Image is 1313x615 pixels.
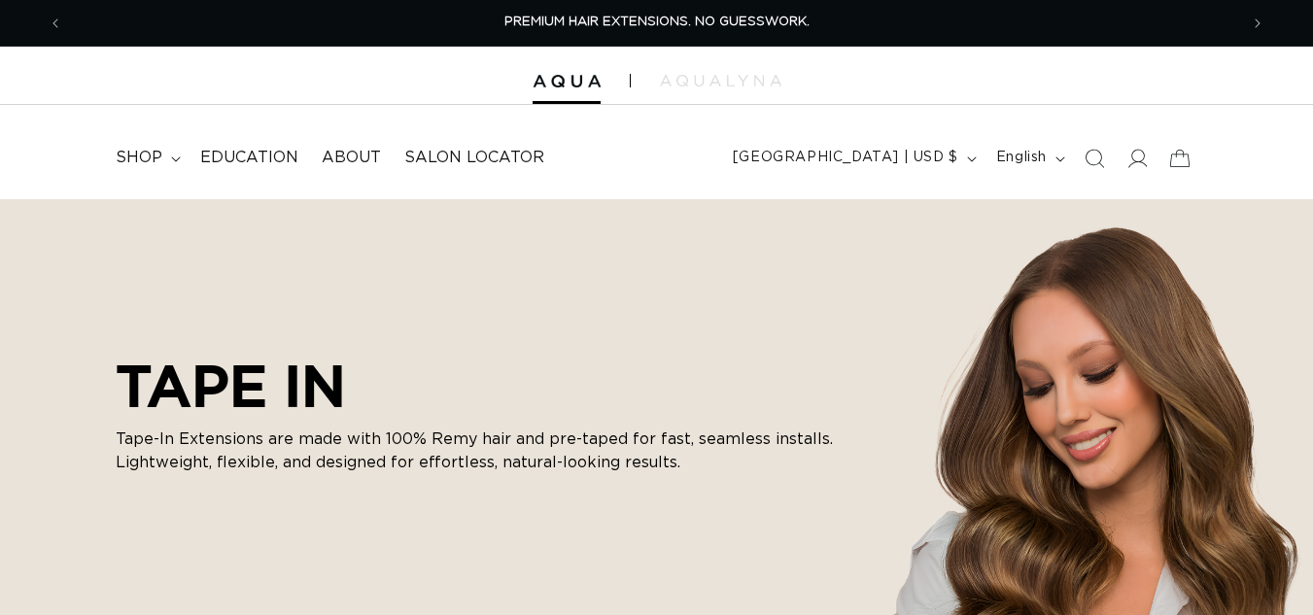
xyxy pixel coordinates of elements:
[34,5,77,42] button: Previous announcement
[1073,137,1116,180] summary: Search
[660,75,781,86] img: aqualyna.com
[996,148,1047,168] span: English
[116,352,854,420] h2: TAPE IN
[533,75,601,88] img: Aqua Hair Extensions
[116,427,854,474] p: Tape-In Extensions are made with 100% Remy hair and pre-taped for fast, seamless installs. Lightw...
[721,140,985,177] button: [GEOGRAPHIC_DATA] | USD $
[310,136,393,180] a: About
[189,136,310,180] a: Education
[504,16,810,28] span: PREMIUM HAIR EXTENSIONS. NO GUESSWORK.
[404,148,544,168] span: Salon Locator
[322,148,381,168] span: About
[104,136,189,180] summary: shop
[393,136,556,180] a: Salon Locator
[1236,5,1279,42] button: Next announcement
[985,140,1073,177] button: English
[733,148,958,168] span: [GEOGRAPHIC_DATA] | USD $
[116,148,162,168] span: shop
[200,148,298,168] span: Education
